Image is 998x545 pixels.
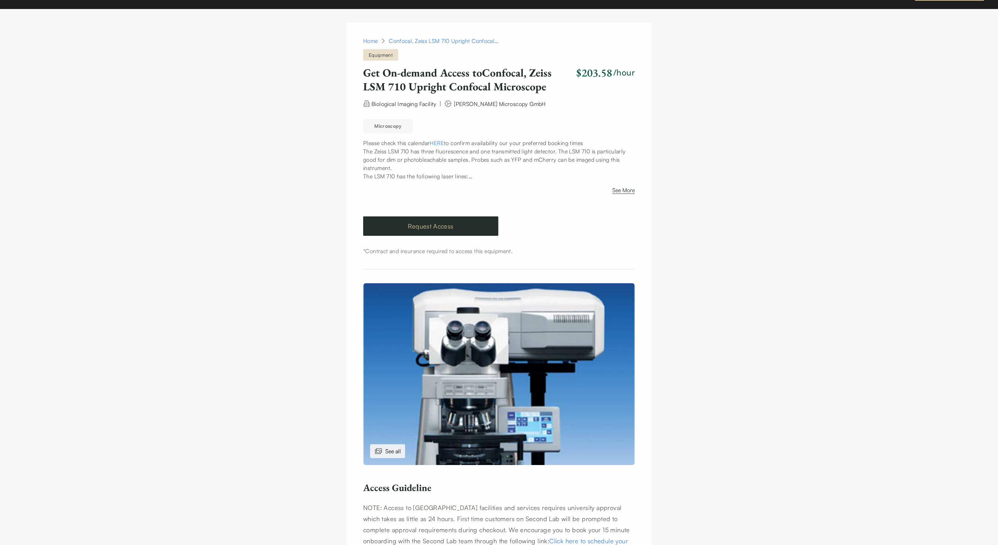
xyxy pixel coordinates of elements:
[363,37,378,45] a: Home
[363,66,574,94] h1: Get On-demand Access to Confocal, Zeiss LSM 710 Upright Confocal Microscope
[363,139,635,147] p: Please check this calendar to confirm availability our your preferred booking times
[430,140,444,146] a: HERE
[374,447,383,455] img: images
[370,444,405,458] div: See all
[389,37,500,45] div: Confocal, Zeiss LSM 710 Upright Confocal Microscope
[363,172,635,180] p: The LSM 710 has the following laser lines:
[363,216,498,236] a: Request Access
[613,67,635,79] h3: /hour
[363,147,635,172] p: The Zeiss LSM 710 has three fluorescence and one transmitted light detector. The LSM 710 is parti...
[576,66,612,80] h2: $203.58
[444,99,452,108] img: manufacturer
[454,100,546,107] span: [PERSON_NAME] Microscopy GmbH
[363,283,635,465] img: Confocal, Zeiss LSM 710 Upright Confocal Microscope 1
[363,119,413,133] button: Microscopy
[363,247,635,255] div: *Contract and insurance required to access this equipment.
[363,49,398,61] span: Equipment
[612,186,635,197] button: See More
[371,100,437,107] a: Biological Imaging Facility
[363,482,635,494] h6: Access Guideline
[439,99,441,108] div: |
